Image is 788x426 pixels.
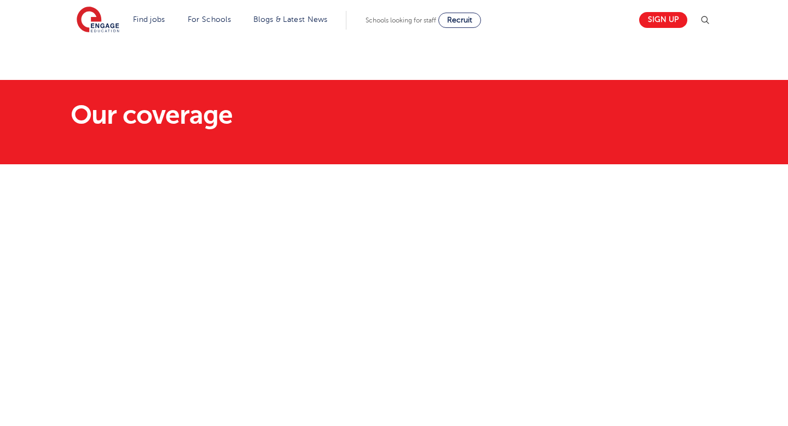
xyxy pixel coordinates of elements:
[188,15,231,24] a: For Schools
[447,16,472,24] span: Recruit
[133,15,165,24] a: Find jobs
[639,12,687,28] a: Sign up
[253,15,328,24] a: Blogs & Latest News
[438,13,481,28] a: Recruit
[77,7,119,34] img: Engage Education
[71,102,497,128] h1: Our coverage
[366,16,436,24] span: Schools looking for staff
